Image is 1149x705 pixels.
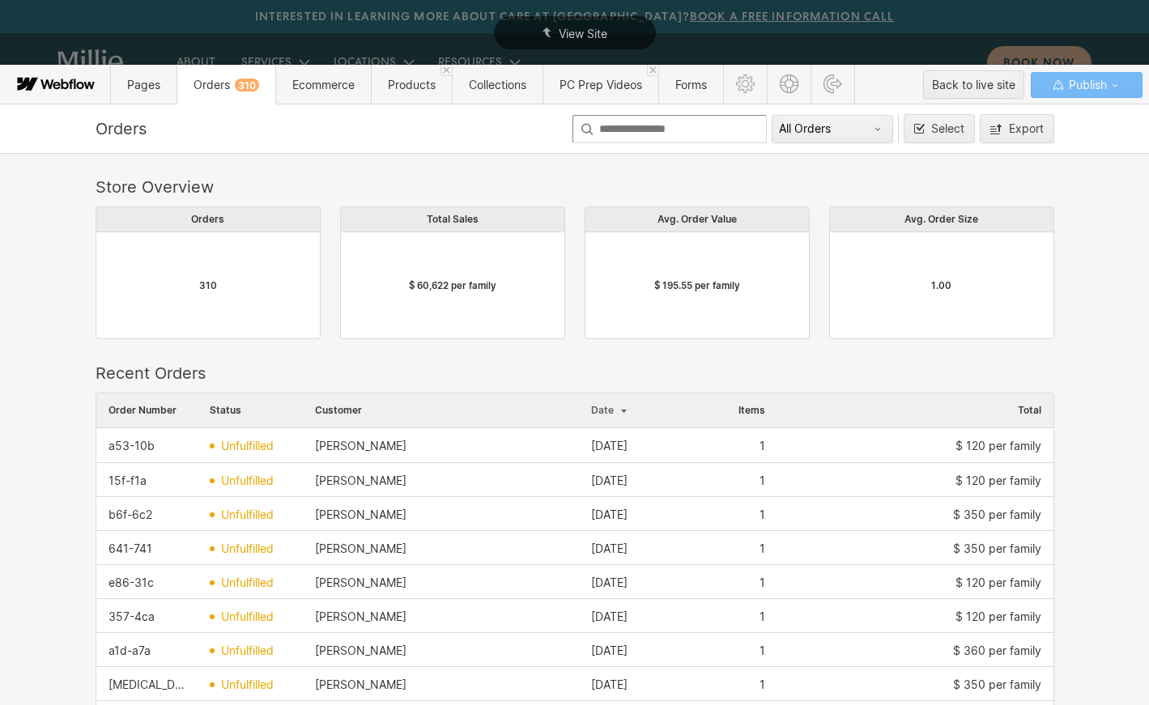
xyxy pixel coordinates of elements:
[109,576,154,589] div: e86-31c
[221,678,274,691] span: unfulfilled
[221,644,274,657] span: unfulfilled
[829,206,1054,232] div: Avg. Order Size
[955,440,1041,452] div: $ 120 per family
[109,508,152,521] div: b6f-6c2
[779,122,871,135] div: All Orders
[194,78,259,91] span: Orders
[315,678,406,691] div: [PERSON_NAME]
[760,440,765,452] div: 1
[109,440,155,452] div: a53-10b
[760,678,765,691] div: 1
[1031,72,1143,98] button: Publish
[96,363,1054,383] div: Recent Orders
[953,678,1041,691] div: $ 350 per family
[96,177,1054,197] div: Store Overview
[388,78,436,91] span: Products
[647,65,658,76] a: Close 'PC Prep Videos' tab
[760,474,765,487] div: 1
[315,542,406,555] div: [PERSON_NAME]
[953,644,1041,657] div: $ 360 per family
[340,206,565,232] div: Total Sales
[579,393,717,427] div: Date
[1018,405,1041,416] span: Total
[469,78,526,91] span: Collections
[980,114,1054,143] button: Export
[760,610,765,623] div: 1
[96,666,1054,702] div: row
[109,644,151,657] div: a1d-a7a
[1066,73,1107,97] span: Publish
[923,70,1024,99] button: Back to live site
[585,206,810,232] div: Avg. Order Value
[760,644,765,657] div: 1
[96,564,1054,600] div: row
[109,610,155,623] div: 357-4ca
[199,279,217,292] div: 310
[315,440,406,452] div: [PERSON_NAME]
[955,610,1041,623] div: $ 120 per family
[109,678,185,691] div: [MEDICAL_DATA]-a87
[591,542,628,555] div: [DATE]
[221,508,274,521] span: unfulfilled
[559,27,607,40] span: View Site
[221,474,274,487] span: unfulfilled
[1009,122,1044,135] div: Export
[931,121,964,135] span: Select
[760,508,765,521] div: 1
[675,78,707,91] span: Forms
[292,78,355,91] span: Ecommerce
[955,474,1041,487] div: $ 120 per family
[591,404,614,416] span: Date
[109,474,147,487] div: 15f-f1a
[953,508,1041,521] div: $ 350 per family
[591,508,628,521] div: [DATE]
[591,610,628,623] div: [DATE]
[96,632,1054,668] div: row
[221,440,274,452] span: unfulfilled
[96,119,568,138] div: Orders
[109,405,177,416] span: Order Number
[96,598,1054,634] div: row
[738,405,765,416] span: Items
[315,405,362,416] span: Customer
[591,576,628,589] div: [DATE]
[235,79,259,91] div: 310
[953,542,1041,555] div: $ 350 per family
[932,73,1015,97] div: Back to live site
[109,542,152,555] div: 641-741
[931,279,951,292] div: 1.00
[315,576,406,589] div: [PERSON_NAME]
[440,65,452,76] a: Close 'Products' tab
[591,678,628,691] div: [DATE]
[221,542,274,555] span: unfulfilled
[409,279,496,292] div: $ 60,622 per family
[315,508,406,521] div: [PERSON_NAME]
[221,576,274,589] span: unfulfilled
[315,644,406,657] div: [PERSON_NAME]
[591,644,628,657] div: [DATE]
[591,440,628,452] div: [DATE]
[96,496,1054,532] div: row
[955,576,1041,589] div: $ 120 per family
[760,576,765,589] div: 1
[760,542,765,555] div: 1
[96,530,1054,566] div: row
[315,610,406,623] div: [PERSON_NAME]
[904,114,975,143] button: Select
[654,279,740,292] div: $ 195.55 per family
[127,78,160,91] span: Pages
[96,428,1054,464] div: row
[96,206,321,232] div: Orders
[591,474,628,487] div: [DATE]
[315,474,406,487] div: [PERSON_NAME]
[221,610,274,623] span: unfulfilled
[96,462,1054,498] div: row
[560,78,642,91] span: PC Prep Videos
[210,405,241,416] span: Status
